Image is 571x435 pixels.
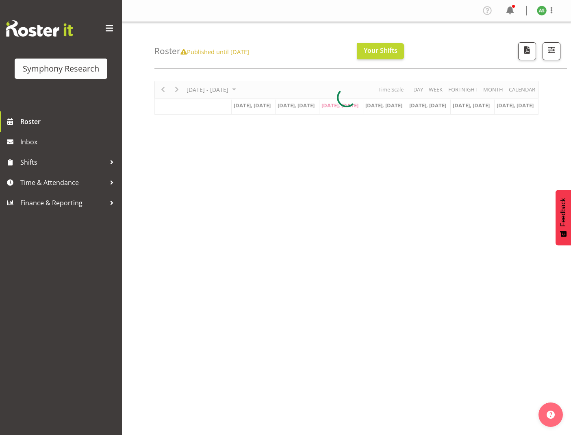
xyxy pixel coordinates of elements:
span: Feedback [560,198,567,226]
div: Symphony Research [23,63,99,75]
span: Finance & Reporting [20,197,106,209]
img: help-xxl-2.png [547,411,555,419]
span: Your Shifts [364,46,397,55]
span: Published until [DATE] [180,48,249,56]
button: Download a PDF of the roster according to the set date range. [518,42,536,60]
img: ange-steiger11422.jpg [537,6,547,15]
span: Inbox [20,136,118,148]
span: Roster [20,115,118,128]
span: Time & Attendance [20,176,106,189]
h4: Roster [154,46,249,56]
span: Shifts [20,156,106,168]
img: Rosterit website logo [6,20,73,37]
button: Your Shifts [357,43,404,59]
button: Feedback - Show survey [556,190,571,245]
button: Filter Shifts [543,42,560,60]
